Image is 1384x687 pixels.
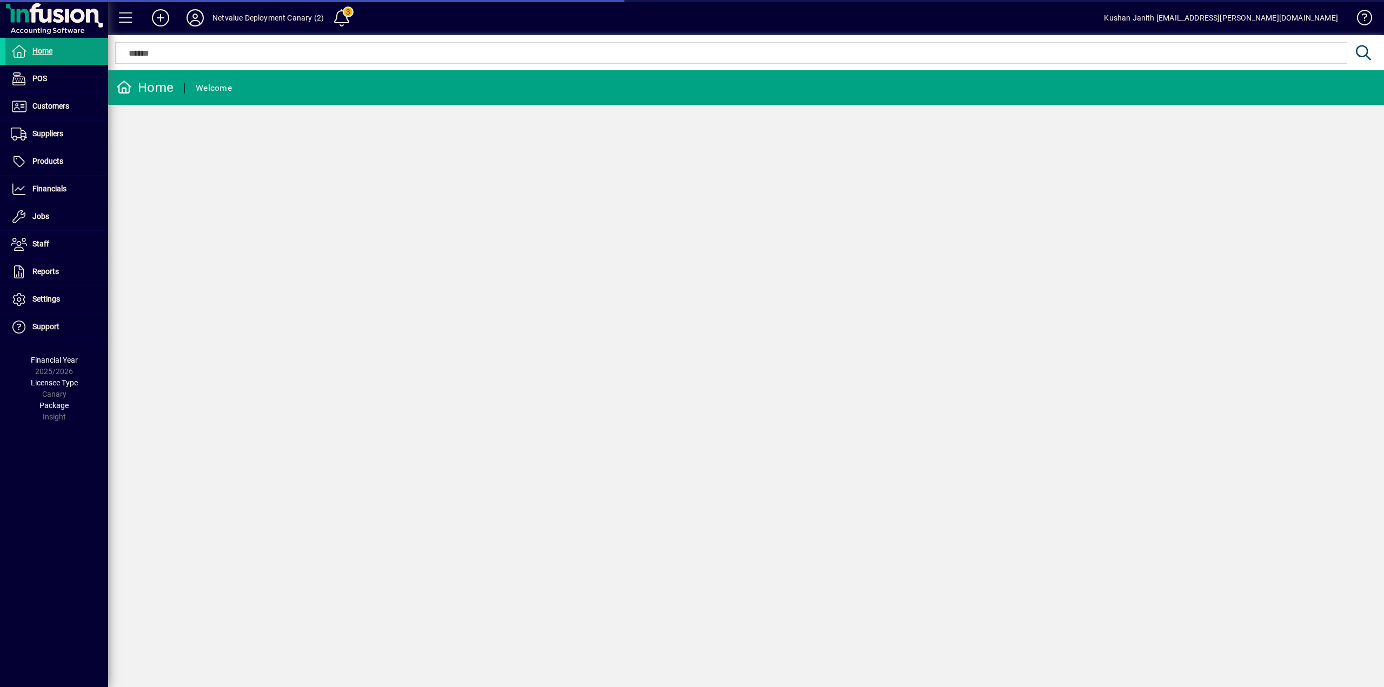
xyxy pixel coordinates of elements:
[32,295,60,303] span: Settings
[212,9,324,26] div: Netvalue Deployment Canary (2)
[31,378,78,387] span: Licensee Type
[116,79,174,96] div: Home
[32,74,47,83] span: POS
[39,401,69,410] span: Package
[5,203,108,230] a: Jobs
[5,93,108,120] a: Customers
[32,157,63,165] span: Products
[32,239,49,248] span: Staff
[5,258,108,285] a: Reports
[32,129,63,138] span: Suppliers
[5,148,108,175] a: Products
[5,286,108,313] a: Settings
[143,8,178,28] button: Add
[31,356,78,364] span: Financial Year
[196,79,232,97] div: Welcome
[1349,2,1370,37] a: Knowledge Base
[1104,9,1338,26] div: Kushan Janith [EMAIL_ADDRESS][PERSON_NAME][DOMAIN_NAME]
[5,231,108,258] a: Staff
[5,65,108,92] a: POS
[178,8,212,28] button: Profile
[32,184,66,193] span: Financials
[5,314,108,341] a: Support
[32,102,69,110] span: Customers
[5,176,108,203] a: Financials
[5,121,108,148] a: Suppliers
[32,212,49,221] span: Jobs
[32,322,59,331] span: Support
[32,46,52,55] span: Home
[32,267,59,276] span: Reports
